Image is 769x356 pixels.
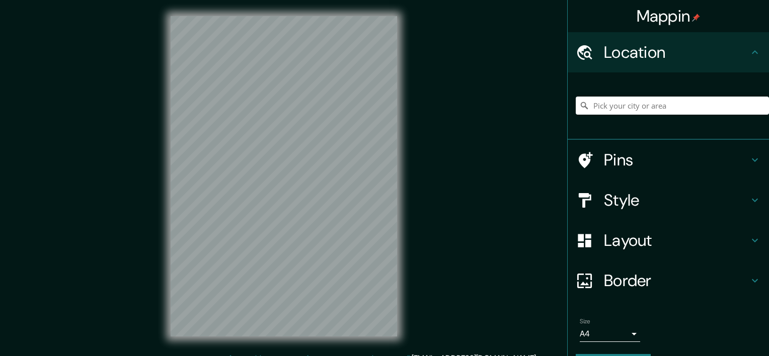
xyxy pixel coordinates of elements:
div: Pins [568,140,769,180]
input: Pick your city or area [576,97,769,115]
h4: Pins [604,150,749,170]
h4: Border [604,271,749,291]
canvas: Map [171,16,397,336]
div: Layout [568,220,769,260]
h4: Style [604,190,749,210]
div: Style [568,180,769,220]
div: Location [568,32,769,72]
h4: Location [604,42,749,62]
label: Size [580,317,590,326]
div: A4 [580,326,640,342]
img: pin-icon.png [692,14,700,22]
h4: Mappin [637,6,701,26]
div: Border [568,260,769,301]
h4: Layout [604,230,749,250]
